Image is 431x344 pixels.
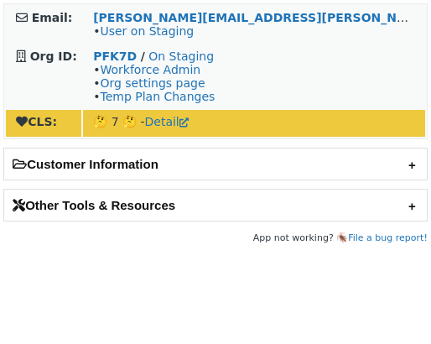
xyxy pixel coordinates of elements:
strong: Org ID: [30,50,77,63]
a: Temp Plan Changes [100,90,215,103]
a: Workforce Admin [100,63,200,76]
a: On Staging [148,50,214,63]
td: 🤔 7 🤔 - [83,110,425,137]
a: Org settings page [100,76,205,90]
h2: Customer Information [4,149,427,180]
strong: CLS: [16,115,57,128]
h2: Other Tools & Resources [4,190,427,221]
strong: Email: [32,11,73,24]
a: PFK7D [93,50,137,63]
a: User on Staging [100,24,194,38]
footer: App not working? 🪳 [3,230,428,247]
span: • [93,24,194,38]
strong: / [141,50,145,63]
a: File a bug report! [348,232,428,243]
a: Detail [145,115,189,128]
span: • • • [93,63,215,103]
